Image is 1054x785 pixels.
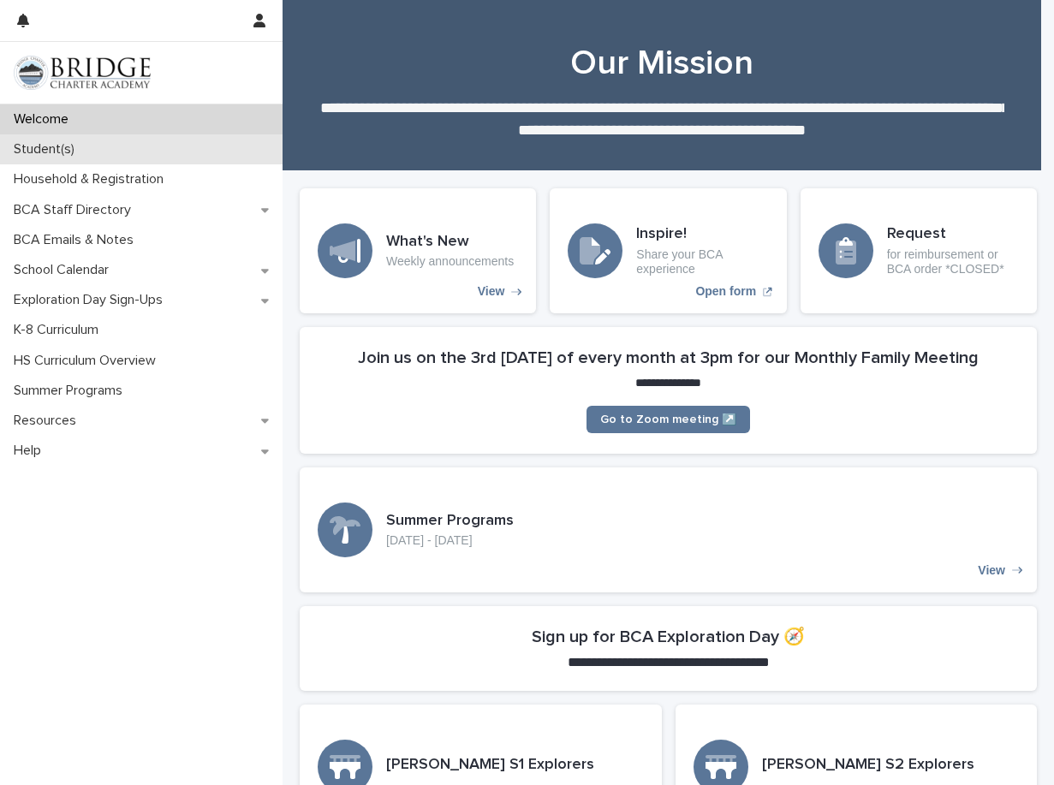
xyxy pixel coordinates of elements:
a: Open form [550,188,786,313]
h2: Sign up for BCA Exploration Day 🧭 [532,627,805,647]
p: Help [7,443,55,459]
p: Weekly announcements [386,254,514,269]
p: Exploration Day Sign-Ups [7,292,176,308]
p: [DATE] - [DATE] [386,533,514,548]
p: HS Curriculum Overview [7,353,170,369]
p: for reimbursement or BCA order *CLOSED* [887,247,1019,277]
p: Household & Registration [7,171,177,187]
p: Welcome [7,111,82,128]
p: View [978,563,1005,578]
img: V1C1m3IdTEidaUdm9Hs0 [14,56,151,90]
p: Share your BCA experience [636,247,768,277]
h3: What's New [386,233,514,252]
p: School Calendar [7,262,122,278]
p: Student(s) [7,141,88,158]
p: BCA Staff Directory [7,202,145,218]
h3: [PERSON_NAME] S1 Explorers [386,756,594,775]
p: BCA Emails & Notes [7,232,147,248]
h3: Summer Programs [386,512,514,531]
p: Resources [7,413,90,429]
h3: [PERSON_NAME] S2 Explorers [762,756,974,775]
a: View [300,467,1037,592]
a: Go to Zoom meeting ↗️ [587,406,750,433]
p: Summer Programs [7,383,136,399]
a: View [300,188,536,313]
p: Open form [695,284,756,299]
h3: Inspire! [636,225,768,244]
p: View [478,284,505,299]
span: Go to Zoom meeting ↗️ [600,413,736,425]
h1: Our Mission [300,43,1024,84]
h3: Request [887,225,1019,244]
h2: Join us on the 3rd [DATE] of every month at 3pm for our Monthly Family Meeting [358,348,979,368]
p: K-8 Curriculum [7,322,112,338]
